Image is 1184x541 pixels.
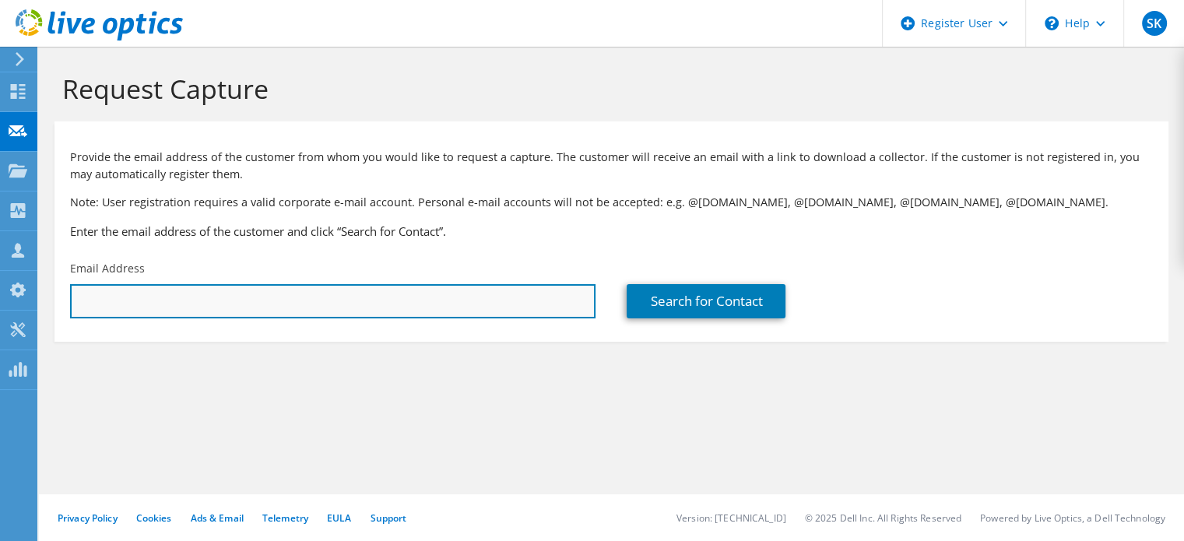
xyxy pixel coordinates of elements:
li: Powered by Live Optics, a Dell Technology [980,511,1165,525]
a: EULA [327,511,351,525]
p: Provide the email address of the customer from whom you would like to request a capture. The cust... [70,149,1153,183]
a: Support [370,511,406,525]
h1: Request Capture [62,72,1153,105]
a: Telemetry [262,511,308,525]
svg: \n [1045,16,1059,30]
p: Note: User registration requires a valid corporate e-mail account. Personal e-mail accounts will ... [70,194,1153,211]
a: Search for Contact [627,284,785,318]
h3: Enter the email address of the customer and click “Search for Contact”. [70,223,1153,240]
a: Ads & Email [191,511,244,525]
span: SK [1142,11,1167,36]
label: Email Address [70,261,145,276]
li: Version: [TECHNICAL_ID] [676,511,786,525]
a: Cookies [136,511,172,525]
a: Privacy Policy [58,511,118,525]
li: © 2025 Dell Inc. All Rights Reserved [805,511,961,525]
